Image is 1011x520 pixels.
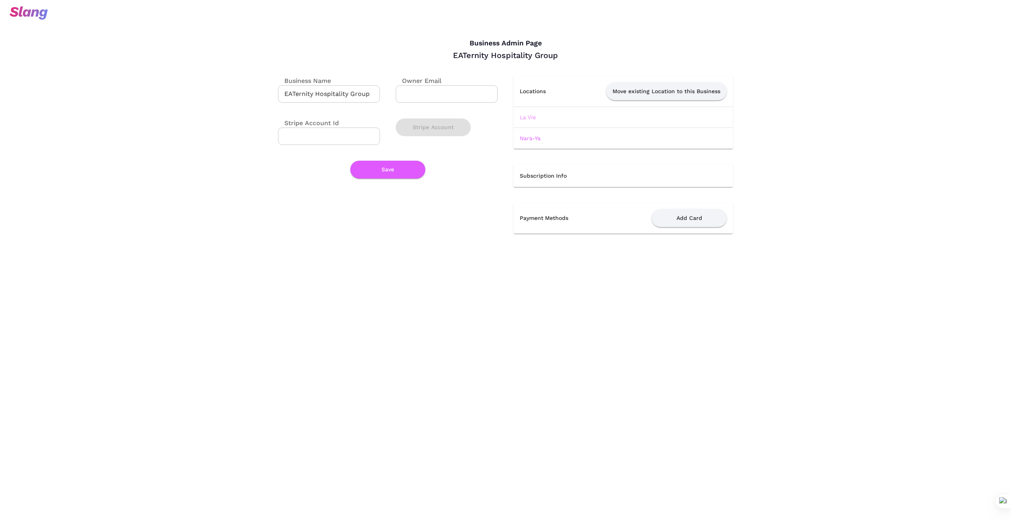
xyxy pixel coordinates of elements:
h4: Business Admin Page [278,39,733,48]
label: Stripe Account Id [278,118,339,128]
th: Payment Methods [513,203,604,234]
div: EATernity Hospitality Group [278,50,733,60]
a: Nara-Ya [520,135,541,141]
button: Move existing Location to this Business [606,83,727,100]
button: Add Card [652,209,727,227]
a: Stripe Account [396,124,471,130]
button: Save [350,161,425,178]
a: Add Card [652,214,727,221]
img: svg+xml;base64,PHN2ZyB3aWR0aD0iOTciIGhlaWdodD0iMzQiIHZpZXdCb3g9IjAgMCA5NyAzNCIgZmlsbD0ibm9uZSIgeG... [9,6,48,20]
label: Owner Email [396,76,442,85]
th: Subscription Info [513,165,733,187]
th: Locations [513,76,563,107]
a: La Vie [520,114,536,120]
label: Business Name [278,76,331,85]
